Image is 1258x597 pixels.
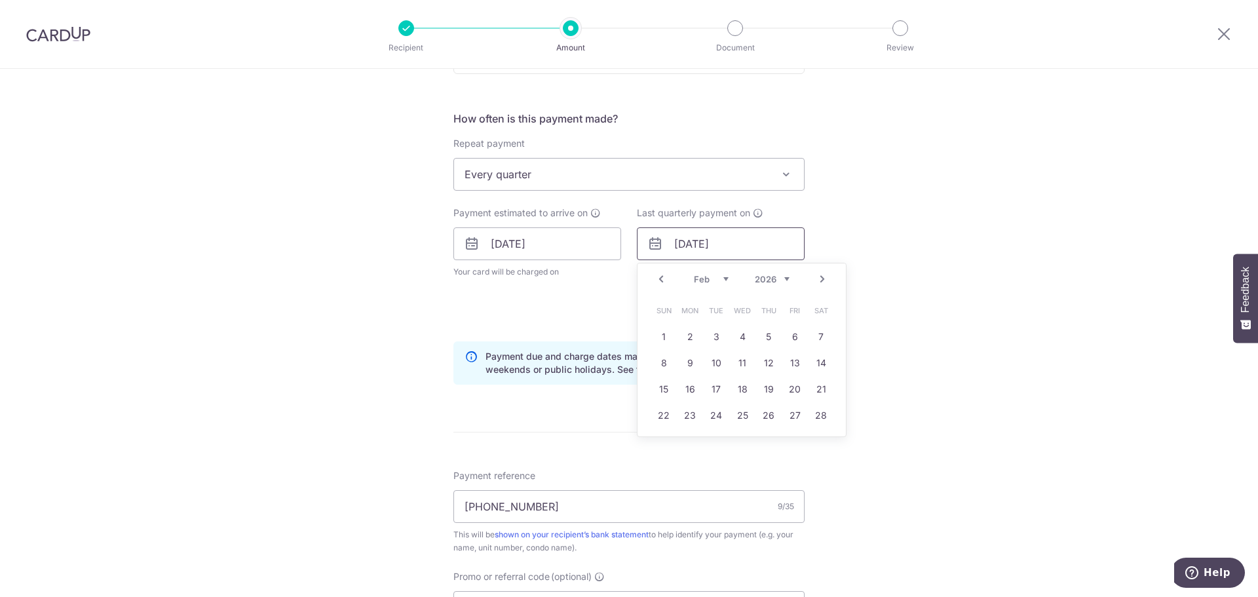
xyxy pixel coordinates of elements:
[679,300,700,321] span: Monday
[732,405,753,426] a: 25
[784,300,805,321] span: Friday
[810,326,831,347] a: 7
[453,206,588,220] span: Payment estimated to arrive on
[784,353,805,374] a: 13
[653,405,674,426] a: 22
[453,265,621,279] span: Your card will be charged on
[453,570,550,583] span: Promo or referral code
[653,379,674,400] a: 15
[852,41,949,54] p: Review
[758,379,779,400] a: 19
[495,530,649,539] a: shown on your recipient’s bank statement
[358,41,455,54] p: Recipient
[810,300,831,321] span: Saturday
[732,326,753,347] a: 4
[679,353,700,374] a: 9
[551,570,592,583] span: (optional)
[706,300,727,321] span: Tuesday
[454,159,804,190] span: Every quarter
[784,379,805,400] a: 20
[810,353,831,374] a: 14
[679,405,700,426] a: 23
[687,41,784,54] p: Document
[1233,254,1258,343] button: Feedback - Show survey
[1174,558,1245,590] iframe: Opens a widget where you can find more information
[706,353,727,374] a: 10
[653,300,674,321] span: Sunday
[653,326,674,347] a: 1
[653,271,669,287] a: Prev
[778,500,794,513] div: 9/35
[453,137,525,150] label: Repeat payment
[26,26,90,42] img: CardUp
[814,271,830,287] a: Next
[637,206,750,220] span: Last quarterly payment on
[1240,267,1251,313] span: Feedback
[810,405,831,426] a: 28
[758,405,779,426] a: 26
[732,300,753,321] span: Wednesday
[784,326,805,347] a: 6
[706,405,727,426] a: 24
[453,469,535,482] span: Payment reference
[732,379,753,400] a: 18
[679,326,700,347] a: 2
[653,353,674,374] a: 8
[706,326,727,347] a: 3
[637,227,805,260] input: DD / MM / YYYY
[784,405,805,426] a: 27
[522,41,619,54] p: Amount
[453,111,805,126] h5: How often is this payment made?
[453,528,805,554] div: This will be to help identify your payment (e.g. your name, unit number, condo name).
[810,379,831,400] a: 21
[758,353,779,374] a: 12
[679,379,700,400] a: 16
[732,353,753,374] a: 11
[758,300,779,321] span: Thursday
[758,326,779,347] a: 5
[453,158,805,191] span: Every quarter
[453,227,621,260] input: DD / MM / YYYY
[486,350,793,376] p: Payment due and charge dates may be adjusted if it falls on weekends or public holidays. See fina...
[706,379,727,400] a: 17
